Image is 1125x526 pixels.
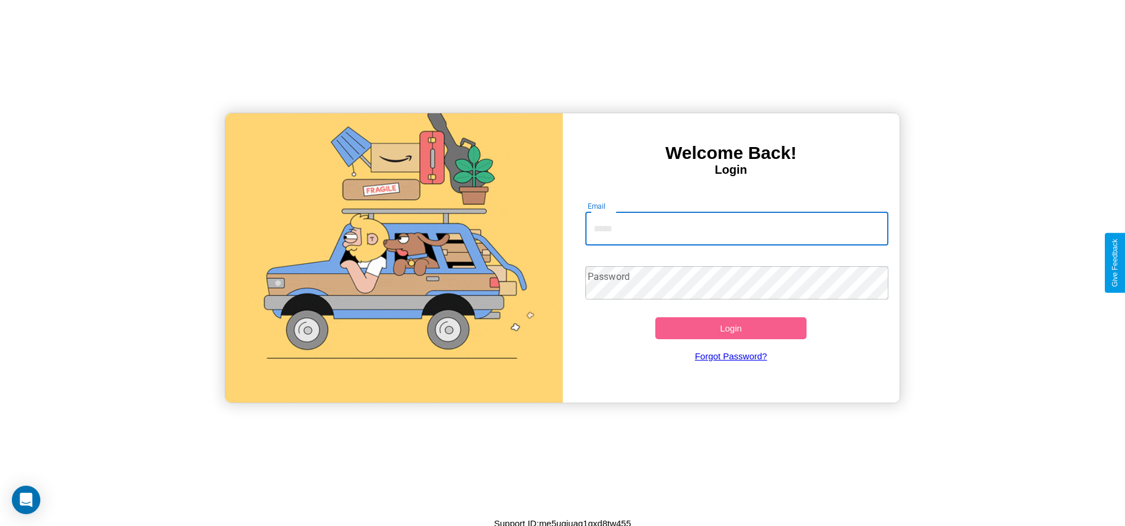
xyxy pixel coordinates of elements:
button: Login [655,317,807,339]
label: Email [588,201,606,211]
h3: Welcome Back! [563,143,900,163]
h4: Login [563,163,900,177]
div: Open Intercom Messenger [12,486,40,514]
div: Give Feedback [1111,239,1119,287]
a: Forgot Password? [579,339,882,373]
img: gif [225,113,562,403]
